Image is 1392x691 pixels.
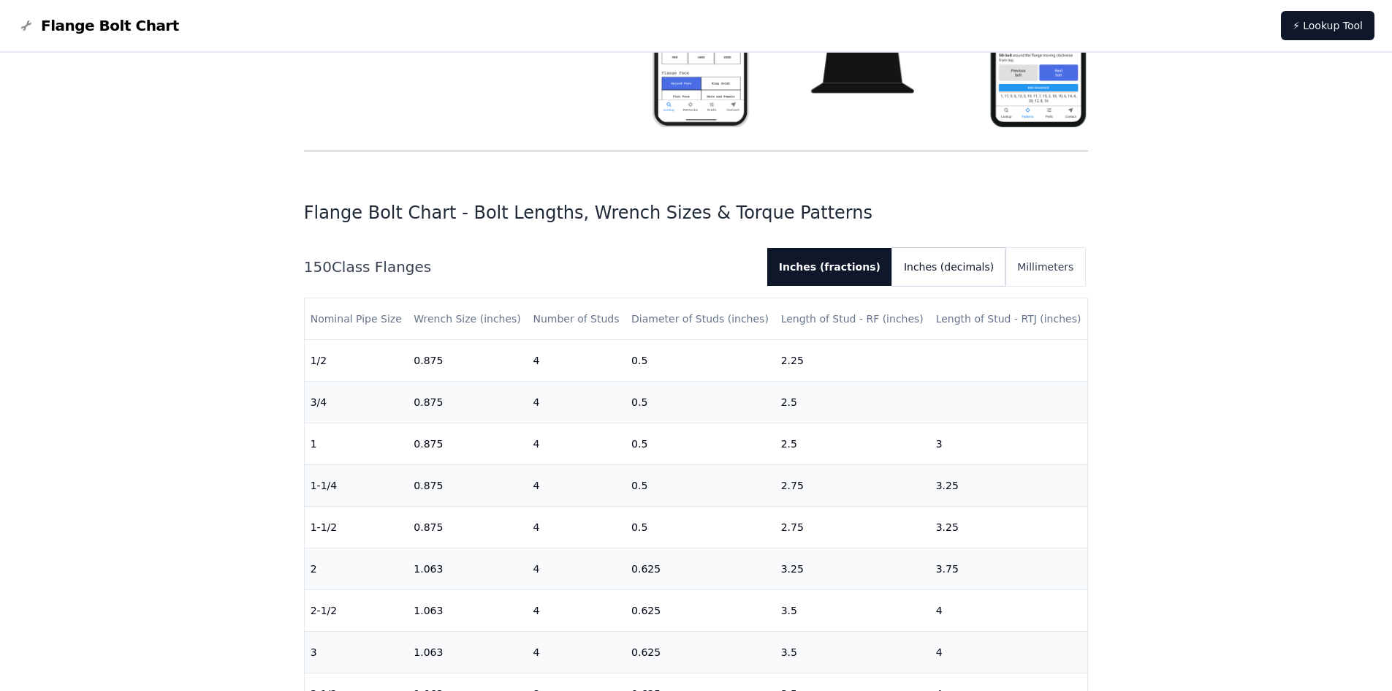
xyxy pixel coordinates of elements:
[408,423,527,465] td: 0.875
[775,298,930,340] th: Length of Stud - RF (inches)
[408,632,527,673] td: 1.063
[930,465,1088,507] td: 3.25
[625,507,775,548] td: 0.5
[775,382,930,423] td: 2.5
[767,248,892,286] button: Inches (fractions)
[930,632,1088,673] td: 4
[408,590,527,632] td: 1.063
[527,465,625,507] td: 4
[625,423,775,465] td: 0.5
[625,340,775,382] td: 0.5
[625,548,775,590] td: 0.625
[775,548,930,590] td: 3.25
[1281,11,1374,40] a: ⚡ Lookup Tool
[775,590,930,632] td: 3.5
[305,340,408,382] td: 1/2
[305,465,408,507] td: 1-1/4
[625,382,775,423] td: 0.5
[775,423,930,465] td: 2.5
[625,590,775,632] td: 0.625
[775,340,930,382] td: 2.25
[305,632,408,673] td: 3
[930,423,1088,465] td: 3
[775,632,930,673] td: 3.5
[930,548,1088,590] td: 3.75
[18,17,35,34] img: Flange Bolt Chart Logo
[625,465,775,507] td: 0.5
[892,248,1005,286] button: Inches (decimals)
[305,423,408,465] td: 1
[408,465,527,507] td: 0.875
[775,465,930,507] td: 2.75
[18,15,179,36] a: Flange Bolt Chart LogoFlange Bolt Chart
[305,382,408,423] td: 3/4
[527,382,625,423] td: 4
[527,632,625,673] td: 4
[304,201,1089,224] h1: Flange Bolt Chart - Bolt Lengths, Wrench Sizes & Torque Patterns
[930,298,1088,340] th: Length of Stud - RTJ (inches)
[408,298,527,340] th: Wrench Size (inches)
[775,507,930,548] td: 2.75
[305,590,408,632] td: 2-1/2
[408,507,527,548] td: 0.875
[408,340,527,382] td: 0.875
[930,507,1088,548] td: 3.25
[625,632,775,673] td: 0.625
[625,298,775,340] th: Diameter of Studs (inches)
[304,257,756,277] h2: 150 Class Flanges
[527,548,625,590] td: 4
[305,298,408,340] th: Nominal Pipe Size
[305,507,408,548] td: 1-1/2
[408,382,527,423] td: 0.875
[527,507,625,548] td: 4
[408,548,527,590] td: 1.063
[930,590,1088,632] td: 4
[527,423,625,465] td: 4
[527,590,625,632] td: 4
[305,548,408,590] td: 2
[527,298,625,340] th: Number of Studs
[527,340,625,382] td: 4
[1005,248,1085,286] button: Millimeters
[41,15,179,36] span: Flange Bolt Chart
